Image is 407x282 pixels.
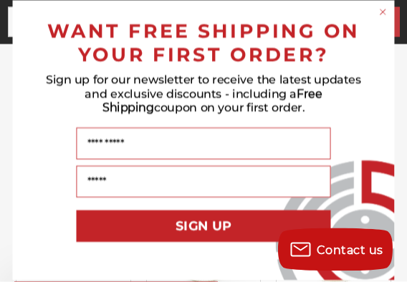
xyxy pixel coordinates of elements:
[46,74,361,116] span: Sign up for our newsletter to receive the latest updates and exclusive discounts - including a co...
[77,211,331,243] button: SIGN UP
[47,20,360,67] span: WANT FREE SHIPPING ON YOUR FIRST ORDER?
[376,6,389,19] button: Close dialog
[102,87,322,115] span: Free Shipping
[278,228,393,271] button: Contact us
[317,243,383,257] span: Contact us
